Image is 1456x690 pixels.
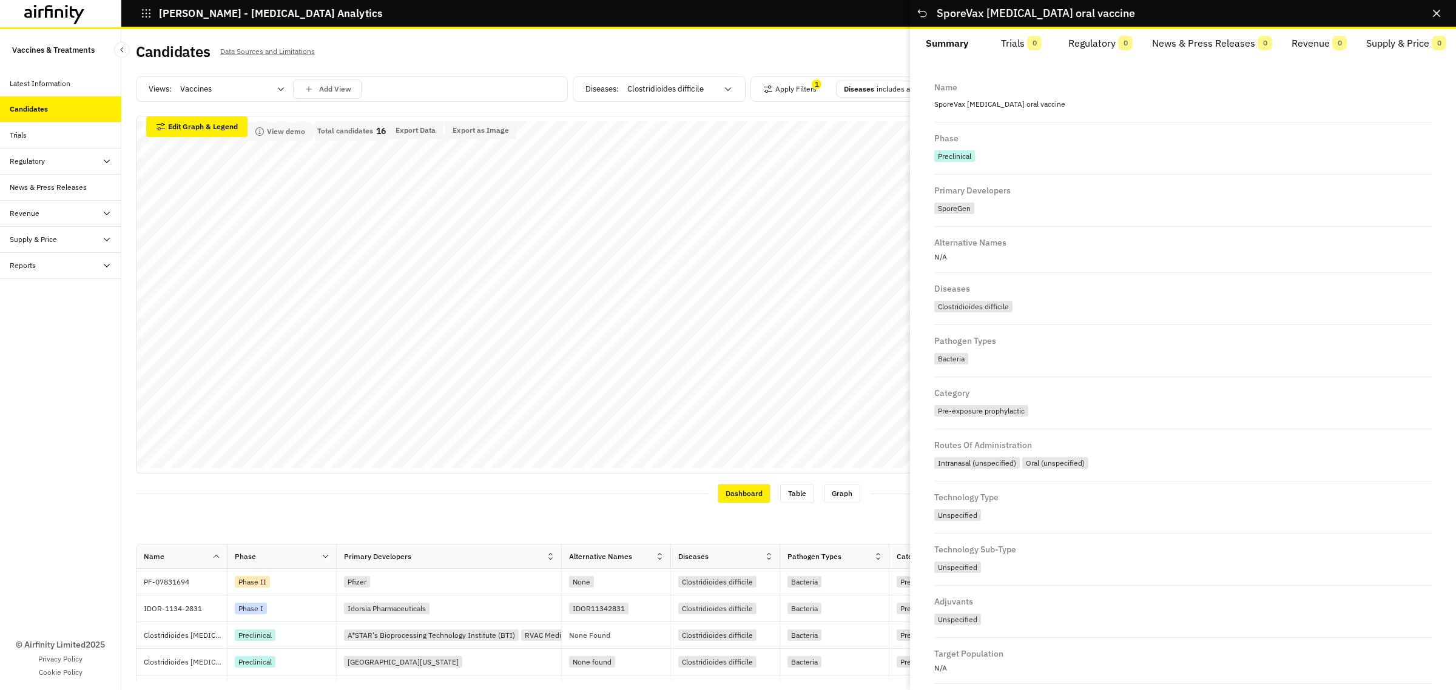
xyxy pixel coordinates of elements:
[934,199,1432,216] div: SporeGen
[934,335,996,345] div: Pathogen Types
[934,81,957,92] div: Name
[934,387,969,397] div: Category
[344,576,370,588] div: Pfizer
[16,638,105,651] p: © Airfinity Limited 2025
[934,595,973,606] div: Adjuvants
[787,603,821,614] div: Bacteria
[144,629,227,641] p: Clostridioides [MEDICAL_DATA] (CDI) Vaccine (RVAC/A*STAR)
[934,147,1432,164] div: Preclinical
[10,104,48,115] div: Candidates
[146,116,248,137] button: Edit Graph & Legend
[569,632,610,639] p: None Found
[934,663,1432,674] p: N/A
[235,551,256,562] div: Phase
[787,576,821,588] div: Bacteria
[141,3,382,24] button: [PERSON_NAME] - [MEDICAL_DATA] Analytics
[235,576,270,588] div: Phase II
[824,484,860,503] div: Graph
[934,611,1432,628] div: Unspecified
[897,656,991,668] div: Pre-exposure prophylactic
[149,79,362,99] div: Views:
[235,629,275,641] div: Preclinical
[1142,29,1282,58] button: News & Press Releases
[934,648,1003,658] div: Target Population
[144,656,227,668] p: Clostridioides [MEDICAL_DATA] multivalent mRNA-LNP vaccine
[220,45,315,58] p: Data Sources and Limitations
[780,484,814,503] div: Table
[763,79,817,99] button: Apply Filters
[1357,29,1456,58] button: Supply & Price
[248,122,312,141] button: View demo
[897,629,991,641] div: Pre-exposure prophylactic
[10,130,27,141] div: Trials
[934,439,1032,449] div: Routes of Administration
[934,203,974,214] div: SporeGen
[934,506,1432,523] div: Unspecified
[678,551,709,562] div: Diseases
[1432,36,1446,50] span: 0
[877,84,914,95] p: includes all
[934,298,1432,315] div: Clostridioides difficile
[934,301,1013,312] div: Clostridioides difficile
[934,405,1028,417] div: Pre-exposure prophylactic
[136,43,211,61] h2: Candidates
[521,629,661,641] div: RVAC Medicines ([GEOGRAPHIC_DATA])
[934,561,981,573] div: Unspecified
[1022,457,1088,469] div: Oral (unspecified)
[376,127,386,135] p: 16
[787,551,841,562] div: Pathogen Types
[1332,36,1347,50] span: 0
[787,629,821,641] div: Bacteria
[718,484,770,503] div: Dashboard
[10,182,87,193] div: News & Press Releases
[934,236,1006,247] div: Alternative Names
[569,603,629,614] div: IDOR11342831
[12,39,95,61] p: Vaccines & Treatments
[934,457,1020,469] div: Intranasal (unspecified)
[235,656,275,668] div: Preclinical
[934,491,999,501] div: Technology Type
[934,558,1432,575] div: Unspecified
[1282,29,1357,58] button: Revenue
[10,234,57,245] div: Supply & Price
[934,283,970,293] div: Diseases
[319,85,351,93] p: Add View
[1027,36,1042,50] span: 0
[934,509,981,521] div: Unspecified
[934,353,968,364] div: Bacteria
[569,656,615,668] div: None found
[934,614,981,625] div: Unspecified
[38,654,83,665] a: Privacy Policy
[159,8,382,19] p: [PERSON_NAME] - [MEDICAL_DATA] Analytics
[344,603,430,614] div: Idorsia Pharmaceuticals
[934,96,1432,112] div: SporeVax Clostridium difficile oral vaccine
[569,551,632,562] div: Alternative Names
[787,656,821,668] div: Bacteria
[317,127,373,135] p: Total candidates
[934,96,1432,112] p: SporeVax [MEDICAL_DATA] oral vaccine
[934,543,1016,554] div: Technology Sub-Type
[934,454,1432,471] div: Intranasal (unspecified),Oral (unspecified)
[293,79,362,99] button: save changes
[678,603,757,614] div: Clostridioides difficile
[445,121,516,139] button: Export as Image
[934,184,1011,195] div: Primary Developers
[235,603,267,614] div: Phase I
[934,350,1432,367] div: Bacteria
[897,576,991,588] div: Pre-exposure prophylactic
[10,208,39,219] div: Revenue
[344,629,519,641] div: A*STAR's Bioprocessing Technology Institute (BTI)
[934,252,1432,263] p: N/A
[585,79,740,99] div: Diseases :
[144,576,227,588] p: PF-07831694
[1258,36,1272,50] span: 0
[934,402,1432,419] div: Pre-exposure prophylactic
[10,78,70,89] div: Latest Information
[934,150,975,162] div: Preclinical
[985,29,1059,58] button: Trials
[39,667,83,678] a: Cookie Policy
[344,551,411,562] div: Primary Developers
[114,42,130,58] button: Close Sidebar
[1118,36,1133,50] span: 0
[144,603,227,615] p: IDOR-1134-2831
